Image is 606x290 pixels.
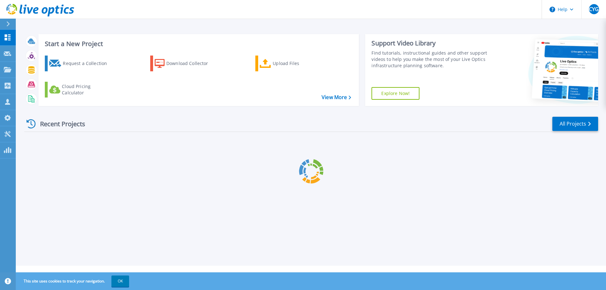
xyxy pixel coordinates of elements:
[17,275,129,287] span: This site uses cookies to track your navigation.
[322,94,351,100] a: View More
[371,39,490,47] div: Support Video Library
[273,57,323,70] div: Upload Files
[255,56,326,71] a: Upload Files
[111,275,129,287] button: OK
[62,83,112,96] div: Cloud Pricing Calculator
[589,7,599,12] span: CYG
[552,117,598,131] a: All Projects
[24,116,94,132] div: Recent Projects
[150,56,221,71] a: Download Collector
[63,57,113,70] div: Request a Collection
[166,57,217,70] div: Download Collector
[45,40,351,47] h3: Start a New Project
[371,50,490,69] div: Find tutorials, instructional guides and other support videos to help you make the most of your L...
[45,56,115,71] a: Request a Collection
[45,82,115,98] a: Cloud Pricing Calculator
[371,87,419,100] a: Explore Now!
